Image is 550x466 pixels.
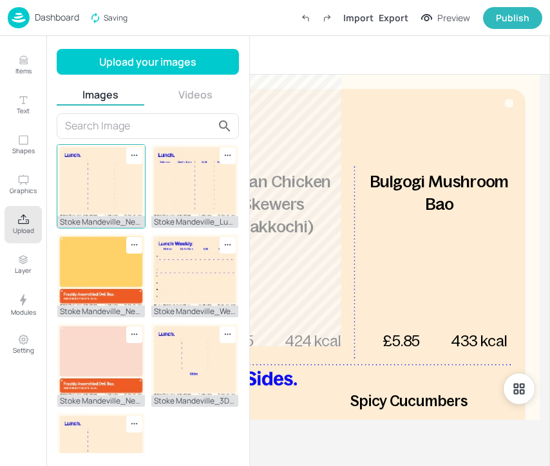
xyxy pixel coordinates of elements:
div: Stoke Mandeville_Lunch_1315x1080.jpg [151,216,239,228]
p: Shapes [12,146,35,155]
p: Modules [11,308,36,317]
button: Modules [5,286,42,323]
p: Graphics [10,186,37,195]
span: Saving [90,12,128,24]
p: Items [15,66,32,75]
div: Stoke Mandeville_NewLayouts_1315x1080_3Dish.jpg [57,216,145,228]
p: Setting [13,346,34,355]
div: Remove image [126,326,142,343]
span: Bulgogi Mushroom Bao [370,173,509,214]
button: Upload [5,206,42,243]
button: Publish [483,7,542,29]
span: 424 kcal [285,333,341,349]
div: Remove image [220,326,236,343]
input: Search Image [65,116,214,136]
button: Text [5,86,42,124]
p: Dashboard [35,13,79,22]
div: Import [343,11,374,24]
button: Images [57,88,144,102]
div: Stoke Mandeville_NewLayouts_1315x1080_Snacks.jpg [57,306,145,317]
label: Redo (Ctrl + Y) [316,7,338,29]
div: Remove image [220,147,236,164]
div: Export [379,11,408,24]
span: Korean Chicken Skewers (Dakkochi) [215,173,332,236]
div: Preview [437,11,470,25]
button: Videos [152,88,240,102]
img: 2025-08-09-1754768061084qaf6kagxivo.jpg [57,324,145,395]
button: Shapes [5,126,42,163]
p: Text [17,106,30,115]
button: Items [5,46,42,84]
label: Undo (Ctrl + Z) [294,7,316,29]
button: Preview [413,8,478,28]
div: Publish [496,11,529,25]
span: 120 kcal [420,418,471,434]
button: Layer [5,246,42,283]
div: Remove image [126,416,142,433]
div: Stoke Mandeville_NewLayouts_1315x1080_Desserts.jpg [57,395,145,407]
span: £5.85 [216,333,254,349]
button: Setting [5,326,42,363]
button: search [214,115,236,137]
div: Stoke Mandeville_3DishLunch_1315x1080.jpg [151,395,239,407]
span: £5.85 [383,333,420,349]
img: 2025-07-18-1752868943171hueec5lyvvu.jpg [151,234,239,306]
div: Remove image [126,147,142,164]
span: £3.00 [347,418,384,434]
img: logo-86c26b7e.jpg [8,7,30,28]
button: Graphics [5,166,42,203]
p: Layer [15,266,32,275]
img: 2025-07-18-1752868945795kbocdhb1z7c.jpg [151,324,239,395]
div: Stoke Mandeville_WeeklyMenu_1315x1080.jpg [151,306,239,317]
div: Remove image [220,237,236,254]
img: 2025-08-09-1754768061059hw6248c0c3g.jpg [57,234,145,306]
button: Upload your images [57,49,239,75]
div: Remove image [126,237,142,254]
img: 2025-07-18-1752868943170ssldmh3gi5g.jpg [151,145,239,216]
img: 2025-08-16-1755332552123rc0xvvgslio.jpg [57,145,145,216]
span: Spicy Cucumbers [350,393,467,409]
span: 433 kcal [451,333,507,349]
p: Upload [13,226,34,235]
